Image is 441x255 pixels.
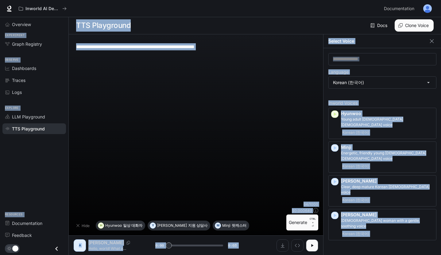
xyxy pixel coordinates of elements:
p: [PERSON_NAME] [157,224,187,227]
a: Documentation [2,218,66,229]
p: $ 0.000640 [292,208,312,213]
a: Overview [2,19,66,30]
p: Language [328,70,349,74]
button: Close drawer [50,242,64,255]
p: Energetic, friendly young Korean female voice [341,150,434,161]
a: Documentation [381,2,419,15]
span: 0:03 [228,242,237,249]
p: ⏎ [310,217,316,228]
div: Korean (한국어) [329,77,436,88]
button: MMinji팟캐스터 [213,221,249,230]
button: GenerateCTRL +⏎ [286,214,318,230]
div: Y [150,221,156,230]
a: Feedback [2,230,66,241]
button: Clone Voice [395,19,434,32]
span: Graph Registry [12,41,42,47]
span: Feedback [12,232,32,238]
a: Graph Registry [2,39,66,49]
button: User avatar [421,2,434,15]
div: H [98,221,104,230]
a: LLM Playground [2,111,66,122]
span: Dark mode toggle [12,245,18,252]
button: Copy Voice ID [124,241,133,245]
button: Inspect [291,239,304,252]
span: Documentation [384,5,414,13]
p: [PERSON_NAME] [88,240,124,246]
span: Traces [12,77,25,83]
button: HHyunwoo일상 대화자 [96,221,145,230]
span: Korean (한국어) [341,163,370,170]
span: TTS Playground [12,126,45,132]
img: User avatar [423,4,432,13]
p: [PERSON_NAME] [341,178,434,184]
a: Docs [369,19,390,32]
button: Y[PERSON_NAME]지원 상담사 [148,221,210,230]
span: 0:00 [155,242,164,249]
p: Hyunwoo [341,110,434,117]
p: Inworld AI Demos [25,6,60,11]
button: Download audio [277,239,289,252]
span: Dashboards [12,65,36,71]
span: Documentation [12,220,42,226]
p: Minji [341,144,434,150]
p: Minji [222,224,230,227]
a: Traces [2,75,66,86]
p: CTRL + [310,217,316,224]
a: TTS Playground [2,123,66,134]
p: 지원 상담사 [188,224,207,227]
div: M [215,221,221,230]
a: Dashboards [2,63,66,74]
p: 64 / 1000 [304,202,318,207]
p: 일상 대화자 [123,224,142,227]
button: All workspaces [16,2,69,15]
h1: TTS Playground [76,19,131,32]
p: Clear, deep mature Korean male voice [341,184,434,195]
span: Overview [12,21,31,28]
p: 팟캐스터 [232,224,246,227]
span: Korean (한국어) [341,230,370,238]
span: Logs [12,89,22,95]
span: Korean (한국어) [341,196,370,204]
div: A [75,241,85,250]
p: Korean woman with a gentle, soothing voice [341,218,434,229]
p: [PERSON_NAME] [341,212,434,218]
p: Inworld Voices [328,101,436,105]
p: Hyunwoo [105,224,122,227]
span: LLM Playground [12,114,45,120]
p: Hello, world! What a wonderful day to be a text-to-speech model! [88,246,141,251]
p: Young adult Korean male voice [341,117,434,128]
a: Logs [2,87,66,98]
span: Korean (한국어) [341,129,370,136]
button: Hide [74,221,93,230]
